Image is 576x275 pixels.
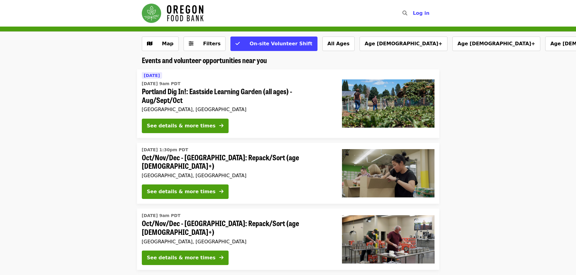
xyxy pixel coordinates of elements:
i: arrow-right icon [219,255,223,261]
div: See details & more times [147,188,216,195]
i: map icon [147,41,152,46]
time: [DATE] 9am PDT [142,81,181,87]
button: See details & more times [142,184,229,199]
span: Filters [203,41,221,46]
div: [GEOGRAPHIC_DATA], [GEOGRAPHIC_DATA] [142,107,332,112]
i: check icon [236,41,240,46]
span: Events and volunteer opportunities near you [142,55,267,65]
a: See details for "Portland Dig In!: Eastside Learning Garden (all ages) - Aug/Sept/Oct" [137,69,439,138]
a: See details for "Oct/Nov/Dec - Portland: Repack/Sort (age 16+)" [137,209,439,270]
button: Age [DEMOGRAPHIC_DATA]+ [452,37,540,51]
time: [DATE] 1:30pm PDT [142,147,188,153]
i: arrow-right icon [219,189,223,194]
time: [DATE] 9am PDT [142,213,181,219]
button: Filters (0 selected) [184,37,226,51]
i: search icon [402,10,407,16]
button: See details & more times [142,119,229,133]
img: Oct/Nov/Dec - Portland: Repack/Sort (age 16+) organized by Oregon Food Bank [342,215,434,264]
span: Oct/Nov/Dec - [GEOGRAPHIC_DATA]: Repack/Sort (age [DEMOGRAPHIC_DATA]+) [142,153,332,171]
button: Log in [408,7,434,19]
i: sliders-h icon [189,41,194,46]
span: Map [162,41,174,46]
img: Portland Dig In!: Eastside Learning Garden (all ages) - Aug/Sept/Oct organized by Oregon Food Bank [342,79,434,128]
div: [GEOGRAPHIC_DATA], [GEOGRAPHIC_DATA] [142,239,332,245]
span: Log in [413,10,429,16]
button: On-site Volunteer Shift [230,37,317,51]
a: See details for "Oct/Nov/Dec - Portland: Repack/Sort (age 8+)" [137,143,439,204]
input: Search [411,6,416,21]
button: See details & more times [142,251,229,265]
div: See details & more times [147,254,216,261]
img: Oct/Nov/Dec - Portland: Repack/Sort (age 8+) organized by Oregon Food Bank [342,149,434,197]
i: arrow-right icon [219,123,223,129]
button: Age [DEMOGRAPHIC_DATA]+ [360,37,447,51]
button: All Ages [322,37,355,51]
div: See details & more times [147,122,216,130]
span: [DATE] [144,73,160,78]
button: Show map view [142,37,179,51]
div: [GEOGRAPHIC_DATA], [GEOGRAPHIC_DATA] [142,173,332,178]
img: Oregon Food Bank - Home [142,4,203,23]
span: Portland Dig In!: Eastside Learning Garden (all ages) - Aug/Sept/Oct [142,87,332,104]
span: Oct/Nov/Dec - [GEOGRAPHIC_DATA]: Repack/Sort (age [DEMOGRAPHIC_DATA]+) [142,219,332,236]
span: On-site Volunteer Shift [249,41,312,46]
